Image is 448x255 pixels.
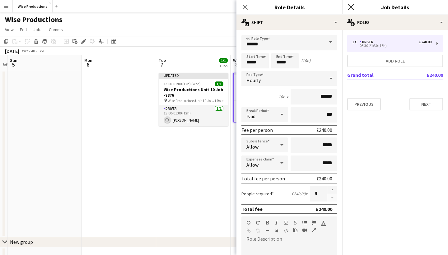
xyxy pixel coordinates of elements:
span: Wed [233,58,241,63]
span: 5 [9,61,17,68]
button: Strikethrough [293,220,297,225]
span: 1/1 [219,58,228,63]
span: 1 Role [214,98,223,103]
div: £240.00 [316,175,332,182]
a: Jobs [31,25,45,34]
div: Shift [236,15,342,30]
span: 6 [83,61,92,68]
button: Underline [284,220,288,225]
span: Paid [246,113,255,119]
a: Comms [46,25,65,34]
button: Wise Productions [13,0,53,12]
div: Total fee per person [241,175,285,182]
label: People required [241,191,274,197]
h3: Wise Productions Unit 10 Job-8264 [234,82,302,94]
div: 16h x [278,94,288,100]
div: £240.00 x [292,191,307,197]
button: Text Color [321,220,325,225]
div: Fee per person [241,127,273,133]
button: Increase [327,186,337,194]
button: Clear Formatting [274,228,279,233]
app-job-card: 05:30-21:30 (16h)1/1Wise Productions Unit 10 Job-82641 RoleDriver1/105:30-21:30 (16h)[PERSON_NAME] [233,73,303,123]
span: Jobs [33,27,43,32]
td: £240.00 [406,70,443,80]
span: Wise Productions Unit 10 Job-7876 [168,98,214,103]
button: HTML Code [284,228,288,233]
h3: Role Details [236,3,342,11]
span: Allow [246,144,259,150]
button: Next [409,98,443,110]
button: Previous [347,98,381,110]
h3: Job Details [342,3,448,11]
span: Allow [246,162,259,168]
button: Unordered List [302,220,307,225]
span: 13:00-01:00 (12h) (Wed) [164,81,201,86]
div: 05:30-21:30 (16h) [352,44,432,47]
div: 1 Job [219,63,227,68]
span: 1/1 [215,81,223,86]
button: Add role [347,55,443,67]
button: Italic [274,220,279,225]
app-card-role: Driver1/113:00-01:00 (12h) [PERSON_NAME] [159,105,228,126]
div: (16h) [301,58,310,63]
h3: Wise Productions Unit 10 Job -7876 [159,87,228,98]
span: View [5,27,14,32]
button: Paste as plain text [293,228,297,233]
span: Hourly [246,77,261,83]
span: 7 [158,61,166,68]
button: Insert video [302,228,307,233]
span: Week 40 [21,49,36,53]
div: 1 x [352,40,360,44]
div: [DATE] [5,48,19,54]
span: Comms [49,27,63,32]
span: Mon [84,58,92,63]
div: £240.00 [316,127,332,133]
app-job-card: Updated13:00-01:00 (12h) (Wed)1/1Wise Productions Unit 10 Job -7876 Wise Productions Unit 10 Job-... [159,73,228,126]
span: Sun [10,58,17,63]
td: Grand total [347,70,406,80]
span: Edit [20,27,27,32]
div: £240.00 [316,206,332,212]
button: Fullscreen [312,228,316,233]
div: BST [39,49,45,53]
app-card-role: Driver1/105:30-21:30 (16h)[PERSON_NAME] [234,101,302,122]
div: Total fee [241,206,263,212]
div: £240.00 [419,40,432,44]
a: Edit [17,25,30,34]
div: New group [10,239,33,245]
div: Roles [342,15,448,30]
button: Ordered List [312,220,316,225]
button: Redo [256,220,260,225]
button: Undo [246,220,251,225]
button: Horizontal Line [265,228,269,233]
h1: Wise Productions [5,15,63,24]
div: Driver [360,40,376,44]
span: Tue [159,58,166,63]
button: Bold [265,220,269,225]
div: Updated [159,73,228,78]
span: 8 [232,61,241,68]
a: View [2,25,16,34]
